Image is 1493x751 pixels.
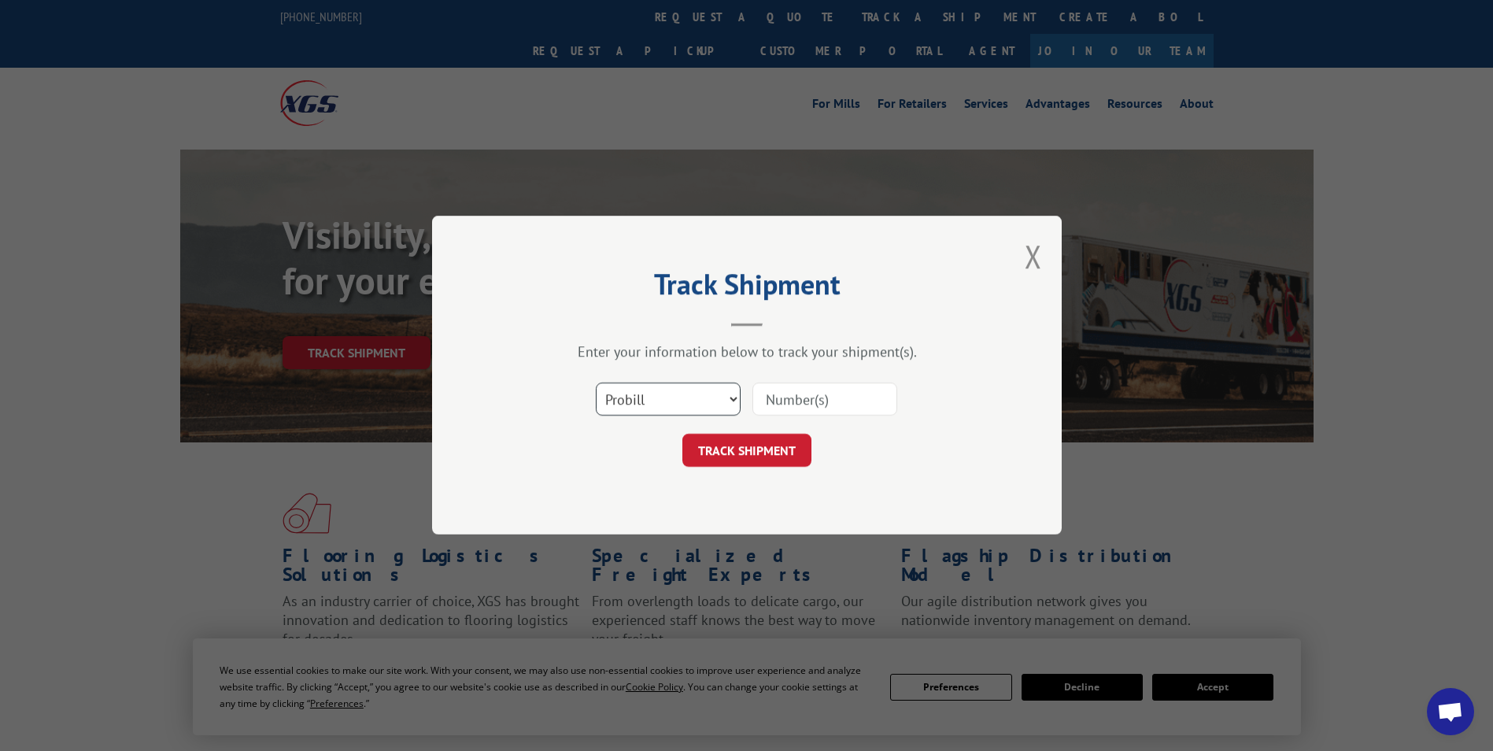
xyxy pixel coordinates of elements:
div: Open chat [1427,688,1474,735]
button: Close modal [1025,235,1042,277]
div: Enter your information below to track your shipment(s). [511,343,983,361]
h2: Track Shipment [511,273,983,303]
button: TRACK SHIPMENT [682,435,811,468]
input: Number(s) [752,383,897,416]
